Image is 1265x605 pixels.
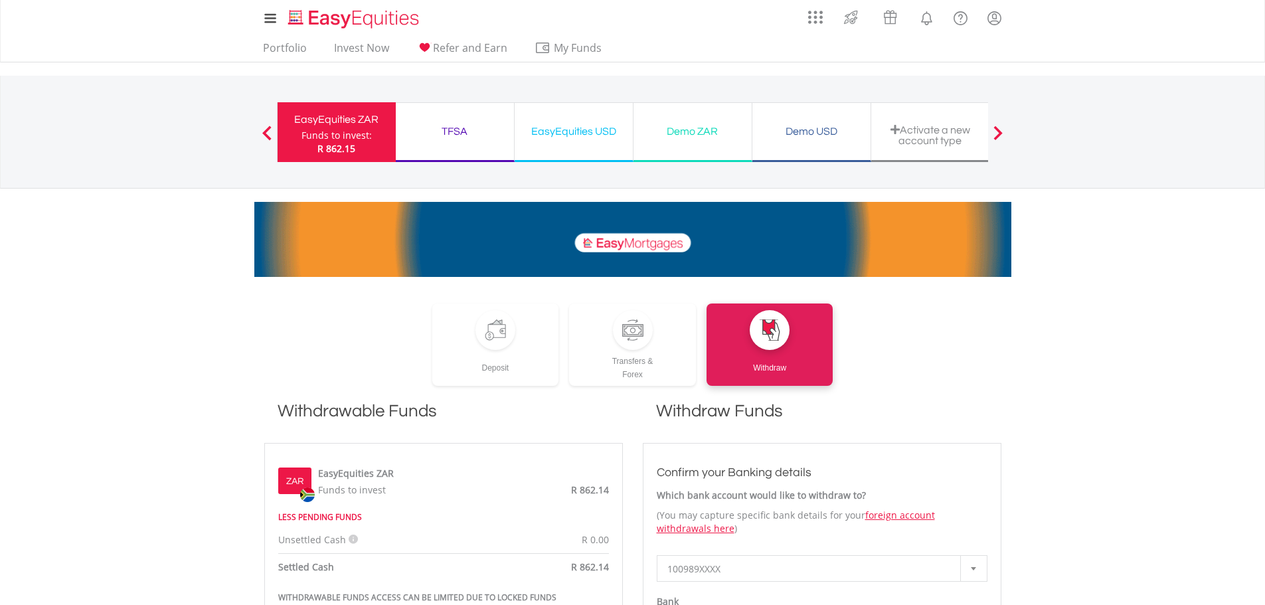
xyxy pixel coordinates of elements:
[571,483,609,496] span: R 862.14
[411,41,513,62] a: Refer and Earn
[657,489,866,501] strong: Which bank account would like to withdraw to?
[278,511,362,523] strong: LESS PENDING FUNDS
[318,483,386,496] span: Funds to invest
[910,3,944,30] a: Notifications
[286,475,303,488] label: ZAR
[301,129,372,142] div: Funds to invest:
[944,3,977,30] a: FAQ's and Support
[432,303,559,386] a: Deposit
[879,7,901,28] img: vouchers-v2.svg
[643,399,1001,436] h1: Withdraw Funds
[657,509,935,535] a: foreign account withdrawals here
[571,561,609,573] span: R 862.14
[254,202,1011,277] img: EasyMortage Promotion Banner
[329,41,394,62] a: Invest Now
[760,122,863,141] div: Demo USD
[283,3,424,30] a: Home page
[569,350,696,381] div: Transfers & Forex
[879,124,981,146] div: Activate a new account type
[300,487,315,502] img: zar.png
[808,10,823,25] img: grid-menu-icon.svg
[278,533,346,546] span: Unsettled Cash
[432,350,559,375] div: Deposit
[535,39,622,56] span: My Funds
[641,122,744,141] div: Demo ZAR
[317,142,355,155] span: R 862.15
[278,592,556,603] strong: WITHDRAWABLE FUNDS ACCESS CAN BE LIMITED DUE TO LOCKED FUNDS
[707,303,833,386] a: Withdraw
[404,122,506,141] div: TFSA
[657,509,987,535] p: (You may capture specific bank details for your )
[286,8,424,30] img: EasyEquities_Logo.png
[582,533,609,546] span: R 0.00
[286,110,388,129] div: EasyEquities ZAR
[871,3,910,28] a: Vouchers
[667,556,957,582] span: 100989XXXX
[840,7,862,28] img: thrive-v2.svg
[318,467,394,480] label: EasyEquities ZAR
[523,122,625,141] div: EasyEquities USD
[800,3,831,25] a: AppsGrid
[707,350,833,375] div: Withdraw
[569,303,696,386] a: Transfers &Forex
[977,3,1011,33] a: My Profile
[433,41,507,55] span: Refer and Earn
[278,561,334,573] strong: Settled Cash
[258,41,312,62] a: Portfolio
[264,399,623,436] h1: Withdrawable Funds
[657,464,987,482] h3: Confirm your Banking details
